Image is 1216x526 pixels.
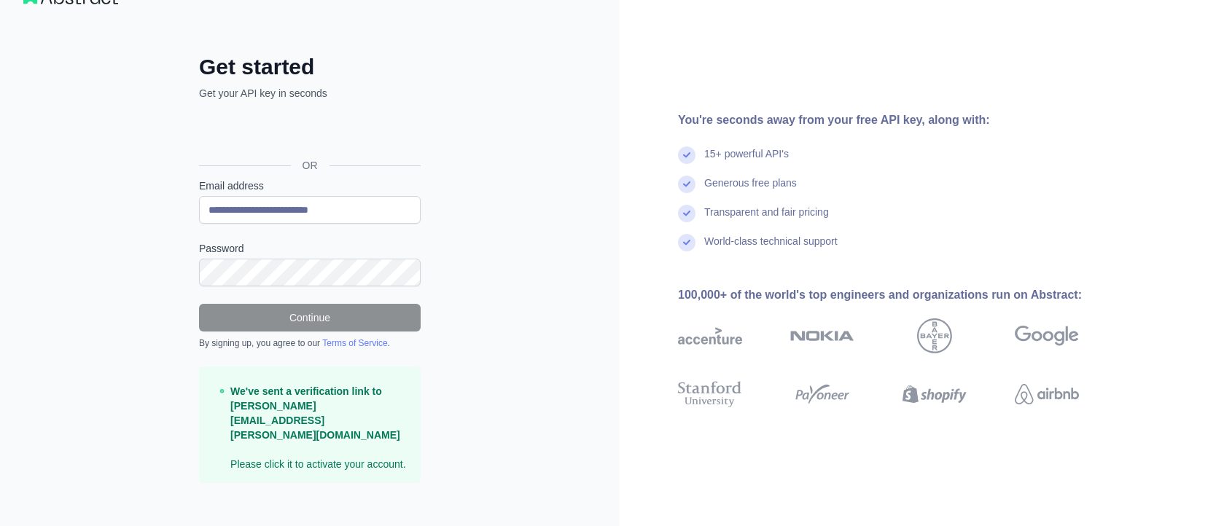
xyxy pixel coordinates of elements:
span: OR [291,158,330,173]
h2: Get started [199,54,421,80]
img: nokia [790,318,854,353]
img: check mark [678,205,695,222]
img: check mark [678,234,695,251]
img: check mark [678,146,695,164]
img: payoneer [790,378,854,410]
img: accenture [678,318,742,353]
a: Terms of Service [322,338,387,348]
img: google [1015,318,1079,353]
div: 15+ powerful API's [704,146,789,176]
div: Über Google anmelden. Wird in neuem Tab geöffnet. [199,117,418,149]
p: Get your API key in seconds [199,86,421,101]
img: stanford university [678,378,742,410]
img: check mark [678,176,695,193]
button: Continue [199,304,421,331]
label: Email address [199,178,421,193]
strong: We've sent a verification link to [PERSON_NAME][EMAIL_ADDRESS][PERSON_NAME][DOMAIN_NAME] [230,385,400,441]
div: World-class technical support [704,234,838,263]
img: bayer [917,318,952,353]
div: 100,000+ of the world's top engineers and organizations run on Abstract: [678,286,1126,304]
label: Password [199,241,421,256]
div: Generous free plans [704,176,797,205]
p: Please click it to activate your account. [230,384,409,471]
div: By signing up, you agree to our . [199,337,421,349]
div: Transparent and fair pricing [704,205,829,234]
iframe: Schaltfläche „Über Google anmelden“ [192,117,425,149]
img: airbnb [1015,378,1079,410]
div: You're seconds away from your free API key, along with: [678,111,1126,129]
img: shopify [903,378,967,410]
